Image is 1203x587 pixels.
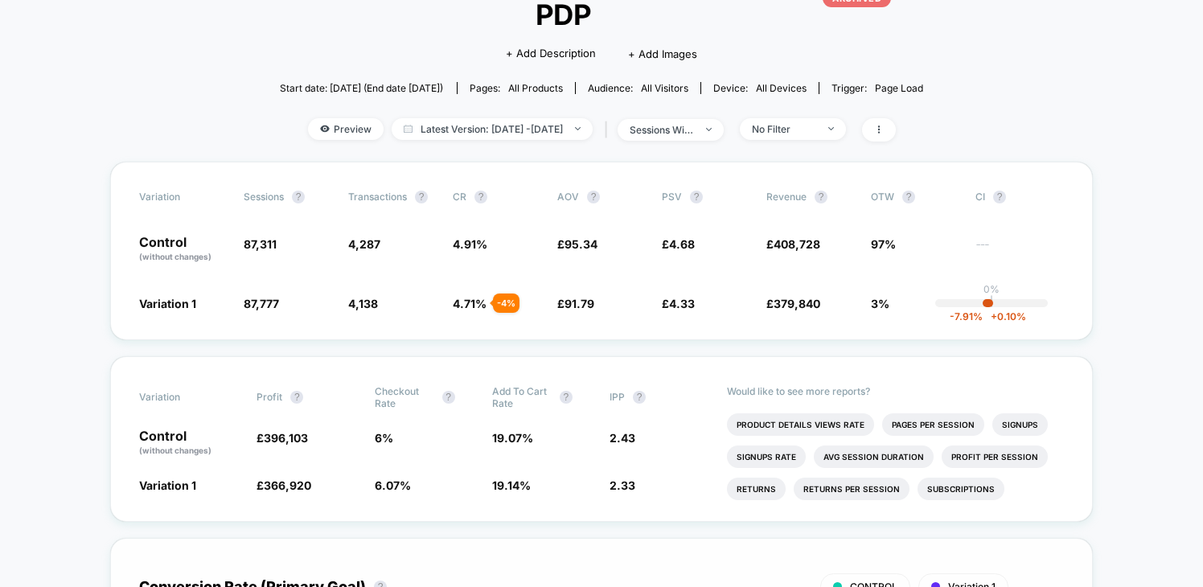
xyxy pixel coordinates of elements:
[727,385,1064,397] p: Would like to see more reports?
[766,297,820,310] span: £
[244,297,279,310] span: 87,777
[794,478,909,500] li: Returns Per Session
[690,191,703,203] button: ?
[453,237,487,251] span: 4.91 %
[766,237,820,251] span: £
[392,118,593,140] span: Latest Version: [DATE] - [DATE]
[700,82,819,94] span: Device:
[950,310,983,322] span: -7.91 %
[470,82,563,94] div: Pages:
[628,47,697,60] span: + Add Images
[139,252,211,261] span: (without changes)
[990,295,993,307] p: |
[139,429,240,457] p: Control
[565,237,597,251] span: 95.34
[752,123,816,135] div: No Filter
[993,191,1006,203] button: ?
[871,297,889,310] span: 3%
[975,191,1064,203] span: CI
[669,237,695,251] span: 4.68
[453,297,487,310] span: 4.71 %
[727,478,786,500] li: Returns
[492,385,552,409] span: Add To Cart Rate
[706,128,712,131] img: end
[348,297,378,310] span: 4,138
[257,478,311,492] span: £
[348,191,407,203] span: Transactions
[292,191,305,203] button: ?
[992,413,1048,436] li: Signups
[983,283,1000,295] p: 0%
[308,118,384,140] span: Preview
[875,82,923,94] span: Page Load
[774,237,820,251] span: 408,728
[662,191,682,203] span: PSV
[442,391,455,404] button: ?
[815,191,827,203] button: ?
[766,191,807,203] span: Revenue
[918,478,1004,500] li: Subscriptions
[641,82,688,94] span: All Visitors
[508,82,563,94] span: all products
[139,191,228,203] span: Variation
[633,391,646,404] button: ?
[290,391,303,404] button: ?
[882,413,984,436] li: Pages Per Session
[492,431,533,445] span: 19.07 %
[871,191,959,203] span: OTW
[662,297,695,310] span: £
[139,236,228,263] p: Control
[264,478,311,492] span: 366,920
[560,391,573,404] button: ?
[831,82,923,94] div: Trigger:
[280,82,443,94] span: Start date: [DATE] (End date [DATE])
[557,237,597,251] span: £
[415,191,428,203] button: ?
[727,413,874,436] li: Product Details Views Rate
[244,237,277,251] span: 87,311
[669,297,695,310] span: 4.33
[474,191,487,203] button: ?
[662,237,695,251] span: £
[902,191,915,203] button: ?
[493,293,519,313] div: - 4 %
[975,240,1064,263] span: ---
[610,478,635,492] span: 2.33
[630,124,694,136] div: sessions with impression
[257,431,308,445] span: £
[828,127,834,130] img: end
[756,82,807,94] span: all devices
[587,191,600,203] button: ?
[492,478,531,492] span: 19.14 %
[139,385,228,409] span: Variation
[375,385,434,409] span: Checkout Rate
[610,391,625,403] span: IPP
[871,237,896,251] span: 97%
[139,297,196,310] span: Variation 1
[991,310,997,322] span: +
[139,478,196,492] span: Variation 1
[257,391,282,403] span: Profit
[565,297,594,310] span: 91.79
[506,46,596,62] span: + Add Description
[244,191,284,203] span: Sessions
[942,445,1048,468] li: Profit Per Session
[557,191,579,203] span: AOV
[557,297,594,310] span: £
[139,445,211,455] span: (without changes)
[774,297,820,310] span: 379,840
[453,191,466,203] span: CR
[601,118,618,142] span: |
[404,125,413,133] img: calendar
[575,127,581,130] img: end
[375,478,411,492] span: 6.07 %
[348,237,380,251] span: 4,287
[610,431,635,445] span: 2.43
[814,445,934,468] li: Avg Session Duration
[727,445,806,468] li: Signups Rate
[588,82,688,94] div: Audience:
[264,431,308,445] span: 396,103
[983,310,1026,322] span: 0.10 %
[375,431,393,445] span: 6 %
